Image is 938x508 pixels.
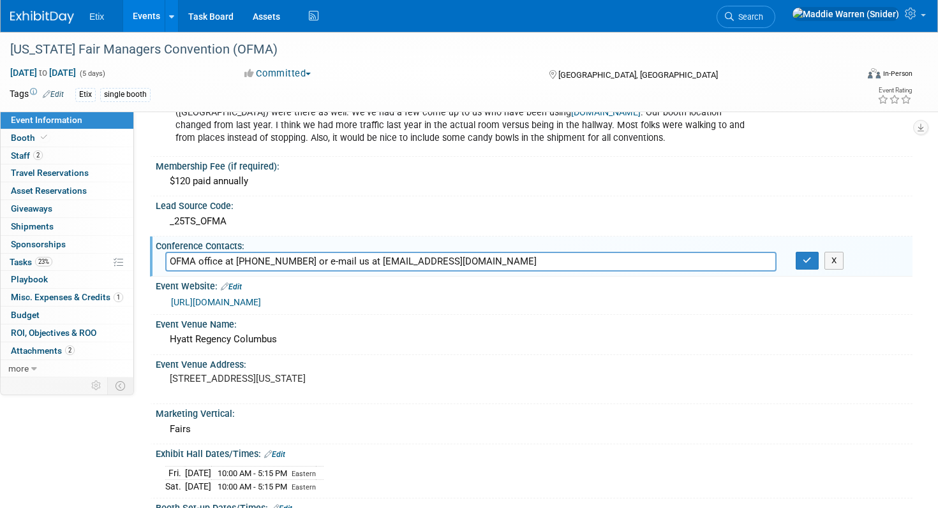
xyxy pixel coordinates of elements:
[11,115,82,125] span: Event Information
[86,377,108,394] td: Personalize Event Tab Strip
[717,6,775,28] a: Search
[11,328,96,338] span: ROI, Objectives & ROO
[868,68,881,78] img: Format-Inperson.png
[185,480,211,493] td: [DATE]
[114,293,123,302] span: 1
[165,330,903,349] div: Hyatt Regency Columbus
[165,480,185,493] td: Sat.
[11,185,87,196] span: Asset Reservations
[10,87,64,102] td: Tags
[33,150,43,160] span: 2
[89,11,104,22] span: Etix
[156,277,912,293] div: Event Website:
[8,363,29,374] span: more
[11,203,52,214] span: Giveaways
[156,236,912,252] div: Conference Contacts:
[11,168,89,178] span: Travel Reservations
[165,212,903,231] div: _25TS_OFMA
[65,345,75,355] span: 2
[10,257,52,267] span: Tasks
[734,12,763,22] span: Search
[1,342,133,359] a: Attachments2
[877,87,912,94] div: Event Rating
[1,289,133,306] a: Misc. Expenses & Credits1
[185,466,211,480] td: [DATE]
[156,196,912,212] div: Lead Source Code:
[35,257,52,266] span: 23%
[292,483,316,491] span: Eastern
[10,11,74,24] img: ExhibitDay
[41,134,47,141] i: Booth reservation complete
[11,221,54,231] span: Shipments
[264,450,285,459] a: Edit
[78,69,105,78] span: (5 days)
[11,150,43,161] span: Staff
[11,292,123,302] span: Misc. Expenses & Credits
[156,157,912,173] div: Membership Fee (if required):
[165,466,185,480] td: Fri.
[11,310,40,320] span: Budget
[108,377,134,394] td: Toggle Event Tabs
[11,345,75,356] span: Attachments
[1,164,133,182] a: Travel Reservations
[6,38,836,61] div: [US_STATE] Fair Managers Convention (OFMA)
[156,355,912,371] div: Event Venue Address:
[1,254,133,271] a: Tasks23%
[156,315,912,331] div: Event Venue Name:
[1,360,133,377] a: more
[1,236,133,253] a: Sponsorships
[1,271,133,288] a: Playbook
[1,307,133,324] a: Budget
[221,282,242,291] a: Edit
[11,239,66,249] span: Sponsorships
[292,470,316,478] span: Eastern
[100,88,151,101] div: single booth
[792,7,900,21] img: Maddie Warren (Snider)
[167,87,767,151] div: From [PERSON_NAME]: It's always important we attend as many of these state fair conventions as po...
[1,147,133,164] a: Staff2
[11,274,48,284] span: Playbook
[156,444,912,461] div: Exhibit Hall Dates/Times:
[571,107,641,118] a: [DOMAIN_NAME]
[218,482,287,491] span: 10:00 AM - 5:15 PM
[170,373,457,384] pre: [STREET_ADDRESS][US_STATE]
[11,133,50,143] span: Booth
[1,218,133,235] a: Shipments
[1,182,133,200] a: Asset Reservations
[1,200,133,217] a: Giveaways
[37,68,49,78] span: to
[165,171,903,191] div: $120 paid annually
[824,252,844,270] button: X
[778,66,912,85] div: Event Format
[165,419,903,439] div: Fairs
[171,297,261,307] a: [URL][DOMAIN_NAME]
[558,70,718,80] span: [GEOGRAPHIC_DATA], [GEOGRAPHIC_DATA]
[1,324,133,342] a: ROI, Objectives & ROO
[156,404,912,420] div: Marketing Vertical:
[10,67,77,78] span: [DATE] [DATE]
[75,88,96,101] div: Etix
[218,468,287,478] span: 10:00 AM - 5:15 PM
[43,90,64,99] a: Edit
[1,129,133,147] a: Booth
[240,67,316,80] button: Committed
[882,69,912,78] div: In-Person
[1,112,133,129] a: Event Information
